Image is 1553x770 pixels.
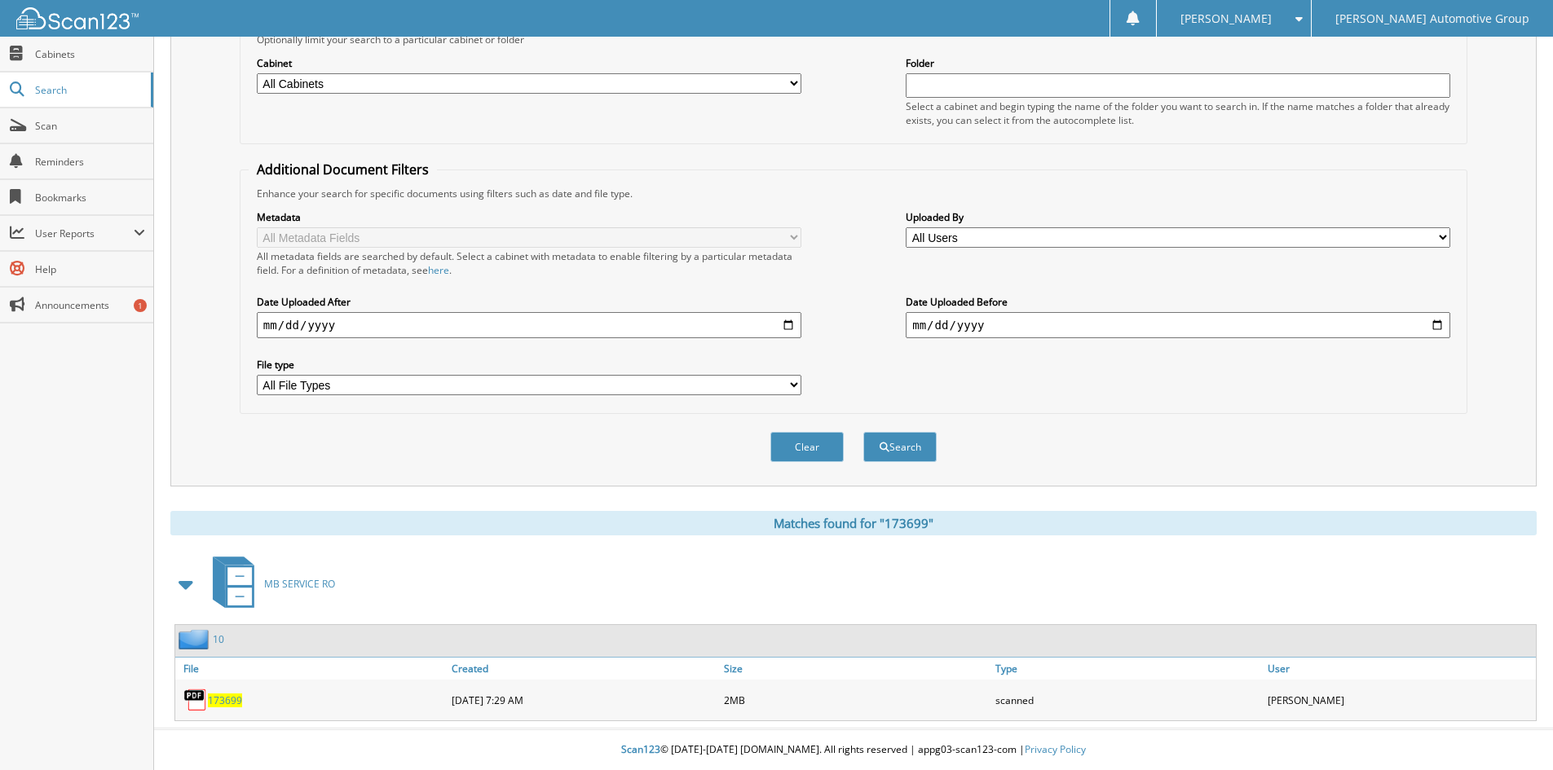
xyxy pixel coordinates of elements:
label: Date Uploaded Before [906,295,1450,309]
label: Date Uploaded After [257,295,801,309]
a: User [1264,658,1536,680]
span: Scan [35,119,145,133]
span: Cabinets [35,47,145,61]
a: Created [448,658,720,680]
label: Cabinet [257,56,801,70]
a: Type [991,658,1264,680]
div: Enhance your search for specific documents using filters such as date and file type. [249,187,1458,200]
span: [PERSON_NAME] Automotive Group [1335,14,1529,24]
a: File [175,658,448,680]
a: Size [720,658,992,680]
a: here [428,263,449,277]
span: Reminders [35,155,145,169]
button: Search [863,432,937,462]
div: 2MB [720,684,992,716]
img: folder2.png [179,629,213,649]
div: Select a cabinet and begin typing the name of the folder you want to search in. If the name match... [906,99,1450,127]
input: start [257,312,801,338]
input: end [906,312,1450,338]
label: Uploaded By [906,210,1450,224]
div: All metadata fields are searched by default. Select a cabinet with metadata to enable filtering b... [257,249,801,277]
div: [PERSON_NAME] [1264,684,1536,716]
div: © [DATE]-[DATE] [DOMAIN_NAME]. All rights reserved | appg03-scan123-com | [154,730,1553,770]
a: Privacy Policy [1025,742,1086,756]
label: Folder [906,56,1450,70]
span: MB SERVICE RO [264,577,335,591]
label: Metadata [257,210,801,224]
div: Optionally limit your search to a particular cabinet or folder [249,33,1458,46]
div: scanned [991,684,1264,716]
span: Scan123 [621,742,660,756]
span: Announcements [35,298,145,312]
div: Matches found for "173699" [170,511,1537,535]
span: Search [35,83,143,97]
button: Clear [770,432,844,462]
div: [DATE] 7:29 AM [448,684,720,716]
a: 173699 [208,693,242,707]
iframe: Chat Widget [1471,692,1553,770]
span: User Reports [35,227,134,240]
span: Help [35,262,145,276]
label: File type [257,358,801,372]
legend: Additional Document Filters [249,161,437,178]
span: Bookmarks [35,191,145,205]
img: PDF.png [183,688,208,712]
a: 10 [213,632,224,646]
div: 1 [134,299,147,312]
span: [PERSON_NAME] [1180,14,1272,24]
img: scan123-logo-white.svg [16,7,139,29]
a: MB SERVICE RO [203,552,335,616]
